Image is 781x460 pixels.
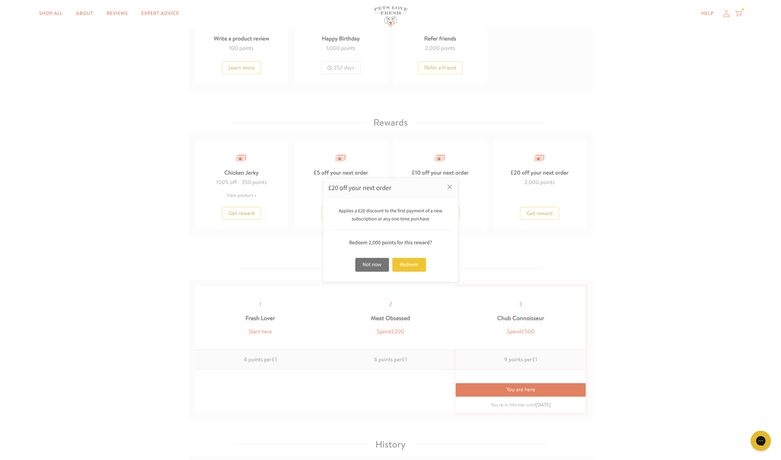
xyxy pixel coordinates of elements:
div: Applies a £20 discount to the first payment of a new subscription or any one-time purchase [328,207,453,230]
iframe: Gorgias live chat messenger [747,428,774,453]
a: Close [441,178,458,195]
div: Redeem 2,000 points for this reward? [328,239,453,248]
span: £20 off your next order [328,184,392,192]
div: Redeem [392,258,426,272]
div: Not now [355,258,389,272]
